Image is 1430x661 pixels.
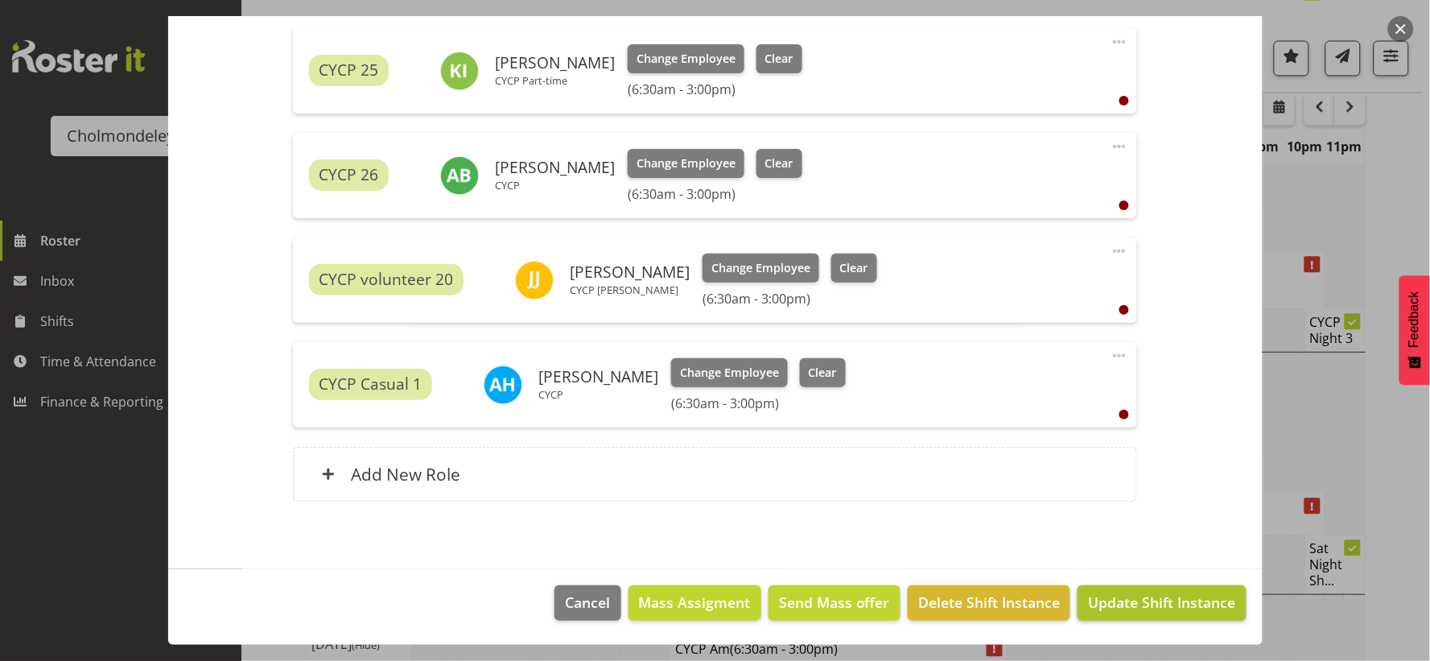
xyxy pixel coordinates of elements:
[800,358,846,387] button: Clear
[703,291,876,307] h6: (6:30am - 3:00pm)
[639,592,751,613] span: Mass Assigment
[756,44,802,73] button: Clear
[628,186,802,202] h6: (6:30am - 3:00pm)
[1119,200,1129,210] div: User is clocked out
[495,74,615,87] p: CYCP Part-time
[1088,592,1235,613] span: Update Shift Instance
[484,366,522,404] img: alexzarn-harmer11855.jpg
[319,59,379,82] span: CYCP 25
[628,149,744,178] button: Change Employee
[671,395,845,411] h6: (6:30am - 3:00pm)
[628,81,802,97] h6: (6:30am - 3:00pm)
[1119,96,1129,105] div: User is clocked out
[495,179,615,192] p: CYCP
[809,364,837,382] span: Clear
[570,283,690,296] p: CYCP [PERSON_NAME]
[1407,291,1422,348] span: Feedback
[908,585,1070,621] button: Delete Shift Instance
[628,44,744,73] button: Change Employee
[570,263,690,281] h6: [PERSON_NAME]
[538,368,658,386] h6: [PERSON_NAME]
[1119,305,1129,315] div: User is clocked out
[495,159,615,176] h6: [PERSON_NAME]
[703,254,819,283] button: Change Employee
[319,163,379,187] span: CYCP 26
[628,585,761,621] button: Mass Assigment
[554,585,620,621] button: Cancel
[351,464,460,485] h6: Add New Role
[1399,275,1430,385] button: Feedback - Show survey
[918,592,1060,613] span: Delete Shift Instance
[831,254,877,283] button: Clear
[779,592,890,613] span: Send Mass offer
[756,149,802,178] button: Clear
[765,155,793,172] span: Clear
[680,364,779,382] span: Change Employee
[319,268,454,291] span: CYCP volunteer 20
[495,54,615,72] h6: [PERSON_NAME]
[440,156,479,195] img: ally-brown10484.jpg
[840,259,868,277] span: Clear
[711,259,810,277] span: Change Employee
[1078,585,1246,621] button: Update Shift Instance
[637,155,736,172] span: Change Employee
[319,373,422,396] span: CYCP Casual 1
[637,50,736,68] span: Change Employee
[671,358,788,387] button: Change Employee
[566,592,611,613] span: Cancel
[765,50,793,68] span: Clear
[1119,410,1129,419] div: User is clocked out
[769,585,900,621] button: Send Mass offer
[515,261,554,300] img: jan-jonatan-jachowitz11625.jpg
[538,388,658,401] p: CYCP
[440,52,479,90] img: kate-inwood10942.jpg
